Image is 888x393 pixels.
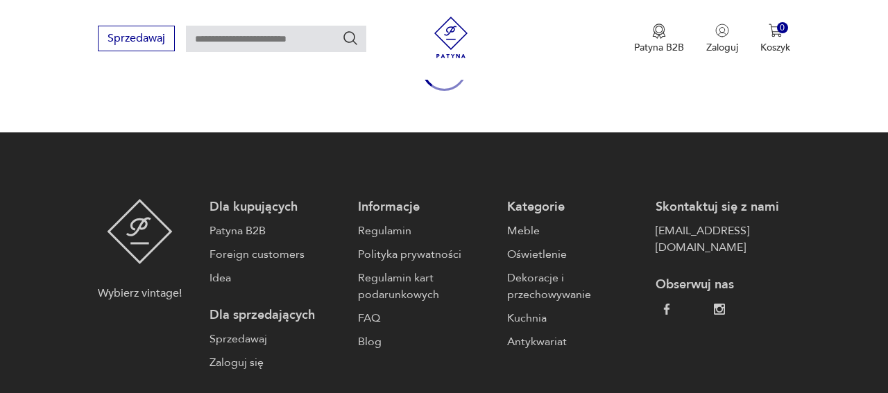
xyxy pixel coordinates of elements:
[210,331,344,347] a: Sprzedawaj
[507,222,642,239] a: Meble
[760,41,790,54] p: Koszyk
[656,222,790,256] a: [EMAIL_ADDRESS][DOMAIN_NAME]
[507,310,642,326] a: Kuchnia
[507,270,642,303] a: Dekoracje i przechowywanie
[210,307,344,324] p: Dla sprzedających
[634,24,684,54] button: Patyna B2B
[688,304,699,315] img: 37d27d81a828e637adc9f9cb2e3d3a8a.webp
[210,270,344,286] a: Idea
[656,277,790,293] p: Obserwuj nas
[706,24,738,54] button: Zaloguj
[358,333,493,350] a: Blog
[430,17,472,58] img: Patyna - sklep z meblami i dekoracjami vintage
[358,246,493,263] a: Polityka prywatności
[342,30,359,46] button: Szukaj
[634,24,684,54] a: Ikona medaluPatyna B2B
[210,354,344,371] a: Zaloguj się
[358,222,493,239] a: Regulamin
[715,24,729,37] img: Ikonka użytkownika
[656,199,790,216] p: Skontaktuj się z nami
[652,24,666,39] img: Ikona medalu
[661,304,672,315] img: da9060093f698e4c3cedc1453eec5031.webp
[507,333,642,350] a: Antykwariat
[98,26,175,51] button: Sprzedawaj
[507,199,642,216] p: Kategorie
[210,199,344,216] p: Dla kupujących
[210,222,344,239] a: Patyna B2B
[507,246,642,263] a: Oświetlenie
[760,24,790,54] button: 0Koszyk
[777,22,789,34] div: 0
[98,35,175,44] a: Sprzedawaj
[98,285,182,302] p: Wybierz vintage!
[634,41,684,54] p: Patyna B2B
[714,304,725,315] img: c2fd9cf7f39615d9d6839a72ae8e59e5.webp
[107,199,173,264] img: Patyna - sklep z meblami i dekoracjami vintage
[358,199,493,216] p: Informacje
[358,270,493,303] a: Regulamin kart podarunkowych
[706,41,738,54] p: Zaloguj
[769,24,783,37] img: Ikona koszyka
[358,310,493,326] a: FAQ
[210,246,344,263] a: Foreign customers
